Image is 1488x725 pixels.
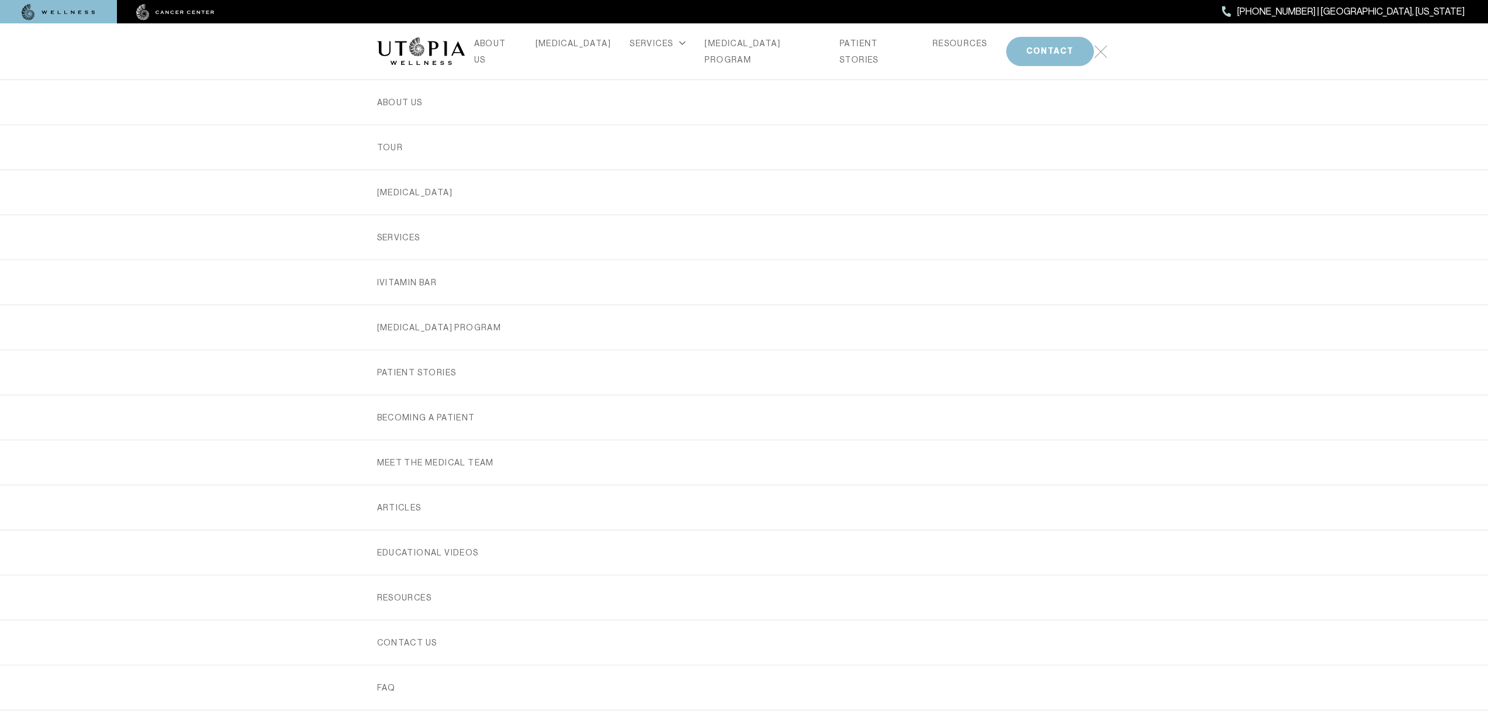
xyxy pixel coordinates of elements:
[705,35,821,68] a: [MEDICAL_DATA] PROGRAM
[136,4,215,20] img: cancer center
[630,35,686,51] div: SERVICES
[377,530,1111,575] a: EDUCATIONAL VIDEOS
[377,170,1111,215] a: [MEDICAL_DATA]
[933,35,988,51] a: RESOURCES
[377,215,1111,260] a: SERVICES
[1237,4,1465,19] span: [PHONE_NUMBER] | [GEOGRAPHIC_DATA], [US_STATE]
[1006,37,1094,66] button: CONTACT
[22,4,95,20] img: wellness
[1222,4,1465,19] a: [PHONE_NUMBER] | [GEOGRAPHIC_DATA], [US_STATE]
[1094,45,1107,58] img: icon-hamburger
[377,305,1111,350] a: [MEDICAL_DATA] PROGRAM
[377,350,1111,395] a: PATIENT STORIES
[377,440,1111,485] a: MEET THE MEDICAL TEAM
[377,665,1111,710] a: FAQ
[377,37,465,65] img: logo
[377,125,1111,170] a: TOUR
[377,620,1111,665] a: Contact us
[377,485,1111,530] a: ARTICLES
[840,35,914,68] a: PATIENT STORIES
[377,260,1111,305] a: iVitamin Bar
[536,35,612,51] a: [MEDICAL_DATA]
[377,395,1111,440] a: Becoming a Patient
[377,80,1111,125] a: ABOUT US
[377,575,1111,620] a: RESOURCES
[474,35,517,68] a: ABOUT US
